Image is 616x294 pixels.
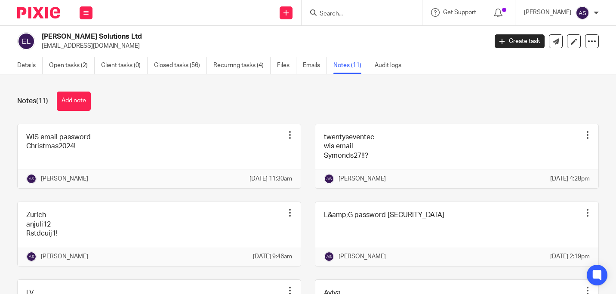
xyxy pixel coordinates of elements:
[26,251,37,262] img: svg%3E
[524,8,571,17] p: [PERSON_NAME]
[375,57,408,74] a: Audit logs
[41,175,88,183] p: [PERSON_NAME]
[41,252,88,261] p: [PERSON_NAME]
[253,252,292,261] p: [DATE] 9:46am
[324,174,334,184] img: svg%3E
[17,32,35,50] img: svg%3E
[339,175,386,183] p: [PERSON_NAME]
[495,34,545,48] a: Create task
[49,57,95,74] a: Open tasks (2)
[213,57,271,74] a: Recurring tasks (4)
[550,252,590,261] p: [DATE] 2:19pm
[249,175,292,183] p: [DATE] 11:30am
[303,57,327,74] a: Emails
[42,42,482,50] p: [EMAIL_ADDRESS][DOMAIN_NAME]
[154,57,207,74] a: Closed tasks (56)
[319,10,396,18] input: Search
[277,57,296,74] a: Files
[576,6,589,20] img: svg%3E
[36,98,48,104] span: (11)
[17,97,48,106] h1: Notes
[324,251,334,262] img: svg%3E
[333,57,368,74] a: Notes (11)
[26,174,37,184] img: svg%3E
[101,57,148,74] a: Client tasks (0)
[17,57,43,74] a: Details
[57,92,91,111] button: Add note
[17,7,60,18] img: Pixie
[550,175,590,183] p: [DATE] 4:28pm
[443,9,476,15] span: Get Support
[42,32,394,41] h2: [PERSON_NAME] Solutions Ltd
[339,252,386,261] p: [PERSON_NAME]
